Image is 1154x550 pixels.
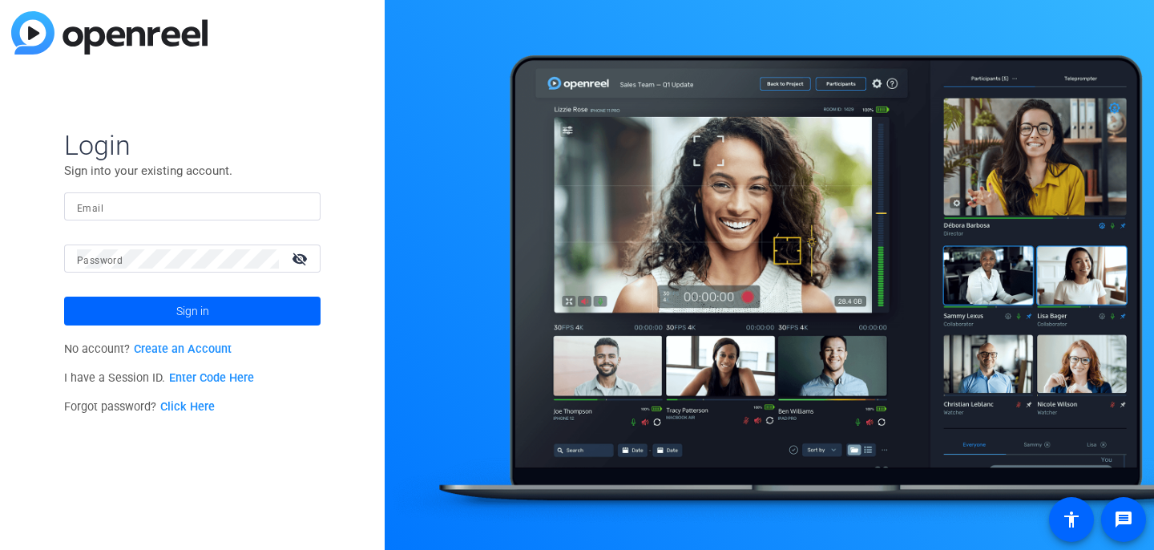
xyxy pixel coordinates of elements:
span: Sign in [176,291,209,331]
input: Enter Email Address [77,197,308,216]
span: No account? [64,342,232,356]
p: Sign into your existing account. [64,162,321,180]
mat-icon: message [1114,510,1133,529]
span: I have a Session ID. [64,371,254,385]
mat-label: Email [77,203,103,214]
button: Sign in [64,297,321,326]
a: Create an Account [134,342,232,356]
span: Login [64,128,321,162]
a: Enter Code Here [169,371,254,385]
span: Forgot password? [64,400,215,414]
mat-label: Password [77,255,123,266]
img: blue-gradient.svg [11,11,208,55]
a: Click Here [160,400,215,414]
mat-icon: accessibility [1062,510,1081,529]
mat-icon: visibility_off [282,247,321,270]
